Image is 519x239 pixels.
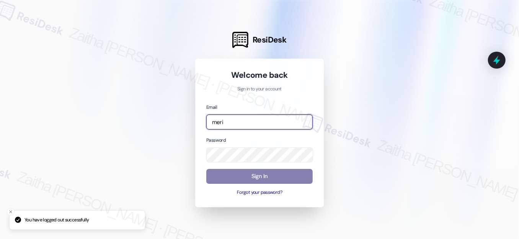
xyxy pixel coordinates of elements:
[206,86,313,93] p: Sign in to your account
[206,189,313,196] button: Forgot your password?
[7,208,15,216] button: Close toast
[206,137,226,143] label: Password
[206,169,313,184] button: Sign In
[206,104,217,110] label: Email
[253,34,287,45] span: ResiDesk
[206,70,313,80] h1: Welcome back
[232,32,248,48] img: ResiDesk Logo
[24,217,89,224] p: You have logged out successfully
[206,115,313,129] input: name@example.com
